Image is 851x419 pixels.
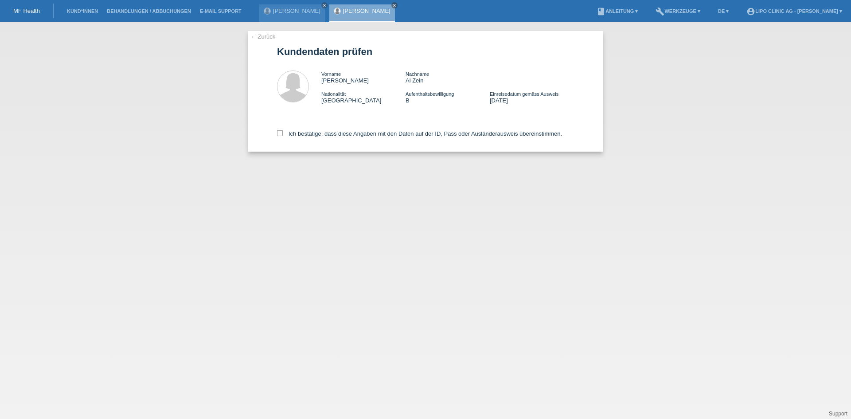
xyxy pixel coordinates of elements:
a: close [391,2,398,8]
a: [PERSON_NAME] [273,8,320,14]
div: [PERSON_NAME] [321,70,406,84]
a: account_circleLIPO CLINIC AG - [PERSON_NAME] ▾ [742,8,847,14]
a: [PERSON_NAME] [343,8,390,14]
span: Aufenthaltsbewilligung [406,91,454,97]
a: Kund*innen [62,8,102,14]
a: DE ▾ [714,8,733,14]
h1: Kundendaten prüfen [277,46,574,57]
div: [DATE] [490,90,574,104]
a: close [321,2,328,8]
div: B [406,90,490,104]
a: Behandlungen / Abbuchungen [102,8,195,14]
span: Nachname [406,71,429,77]
div: [GEOGRAPHIC_DATA] [321,90,406,104]
a: ← Zurück [250,33,275,40]
span: Einreisedatum gemäss Ausweis [490,91,558,97]
div: Al Zein [406,70,490,84]
i: build [656,7,664,16]
span: Vorname [321,71,341,77]
span: Nationalität [321,91,346,97]
a: bookAnleitung ▾ [592,8,642,14]
a: buildWerkzeuge ▾ [651,8,705,14]
a: MF Health [13,8,40,14]
i: book [597,7,605,16]
a: E-Mail Support [195,8,246,14]
label: Ich bestätige, dass diese Angaben mit den Daten auf der ID, Pass oder Ausländerausweis übereinsti... [277,130,562,137]
i: close [322,3,327,8]
a: Support [829,411,847,417]
i: close [392,3,397,8]
i: account_circle [746,7,755,16]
